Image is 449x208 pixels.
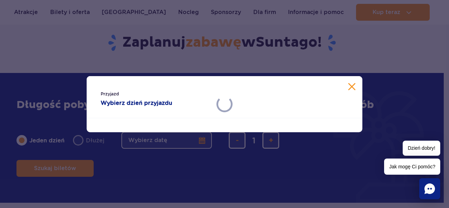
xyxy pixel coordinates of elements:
[348,83,355,90] button: Zamknij kalendarz
[419,178,440,199] div: Chat
[101,90,210,98] span: Przyjazd
[384,159,440,175] span: Jak mogę Ci pomóc?
[101,99,210,107] strong: Wybierz dzień przyjazdu
[403,141,440,156] span: Dzień dobry!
